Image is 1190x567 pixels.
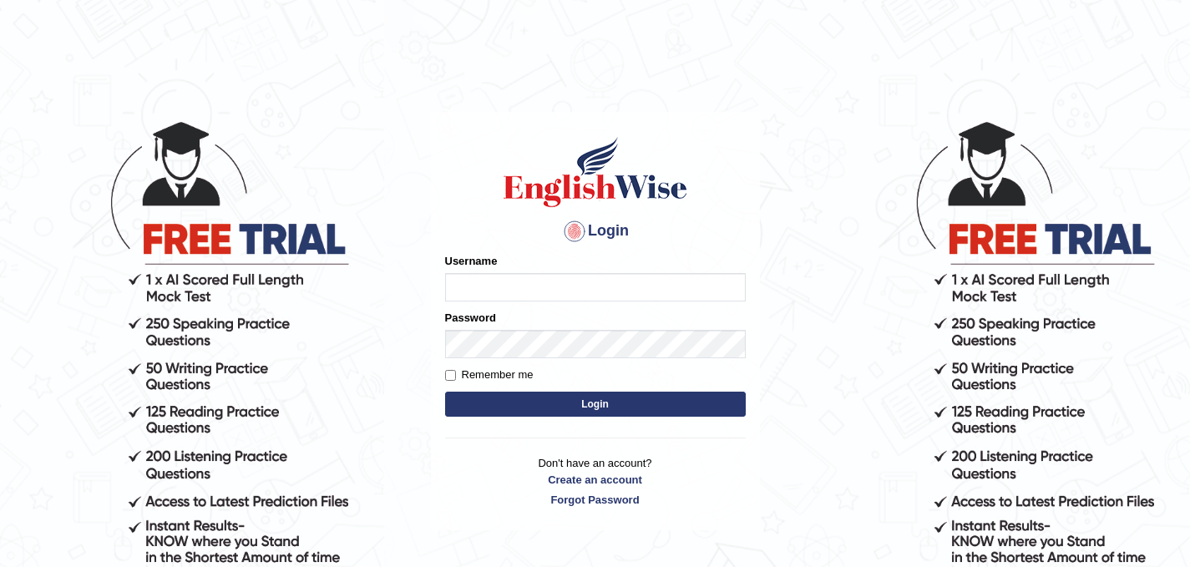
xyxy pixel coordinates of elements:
[445,218,746,245] h4: Login
[445,310,496,326] label: Password
[445,455,746,507] p: Don't have an account?
[445,367,534,383] label: Remember me
[500,134,691,210] img: Logo of English Wise sign in for intelligent practice with AI
[445,253,498,269] label: Username
[445,370,456,381] input: Remember me
[445,392,746,417] button: Login
[445,472,746,488] a: Create an account
[445,492,746,508] a: Forgot Password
